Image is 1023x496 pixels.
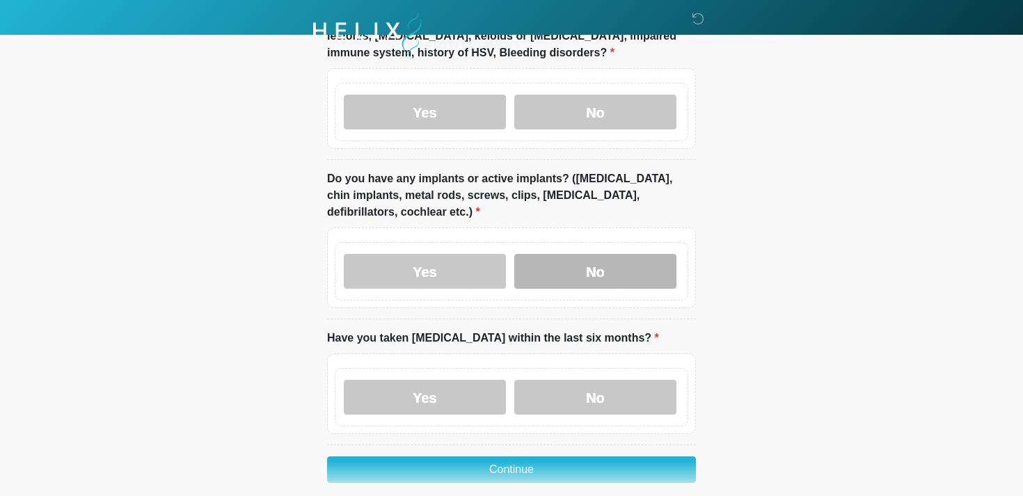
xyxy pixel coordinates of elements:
[514,380,676,415] label: No
[327,170,696,221] label: Do you have any implants or active implants? ([MEDICAL_DATA], chin implants, metal rods, screws, ...
[344,95,506,129] label: Yes
[344,254,506,289] label: Yes
[327,456,696,483] button: Continue
[313,10,520,60] img: Helix Biowellness Logo
[514,95,676,129] label: No
[327,330,659,346] label: Have you taken [MEDICAL_DATA] within the last six months?
[344,380,506,415] label: Yes
[514,254,676,289] label: No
